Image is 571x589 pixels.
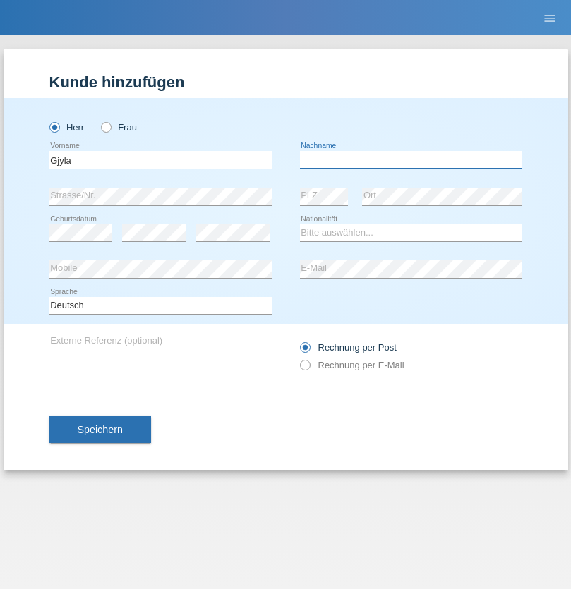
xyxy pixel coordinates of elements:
input: Herr [49,122,59,131]
input: Rechnung per Post [300,342,309,360]
h1: Kunde hinzufügen [49,73,522,91]
i: menu [543,11,557,25]
button: Speichern [49,416,151,443]
label: Rechnung per Post [300,342,397,353]
input: Rechnung per E-Mail [300,360,309,377]
label: Herr [49,122,85,133]
a: menu [536,13,564,22]
input: Frau [101,122,110,131]
span: Speichern [78,424,123,435]
label: Rechnung per E-Mail [300,360,404,370]
label: Frau [101,122,137,133]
